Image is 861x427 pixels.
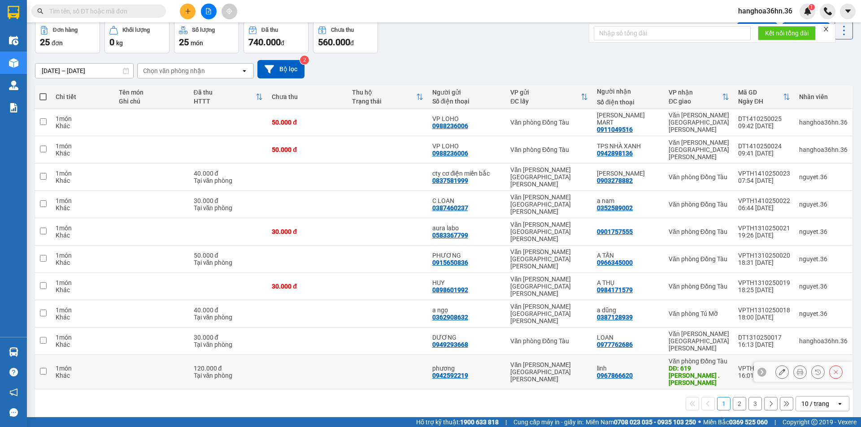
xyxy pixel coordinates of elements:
[774,417,776,427] span: |
[56,365,110,372] div: 1 món
[669,365,729,386] div: DĐ: 619 nguyễn trãi . thanh xuân
[9,36,18,45] img: warehouse-icon
[669,228,729,235] div: Văn phòng Đồng Tàu
[669,283,729,290] div: Văn phòng Đồng Tàu
[597,112,660,126] div: KHÁNH NGÂN MART
[506,85,592,109] th: Toggle SortBy
[738,197,790,204] div: VPTH1410250022
[191,39,203,47] span: món
[597,150,633,157] div: 0942898136
[56,170,110,177] div: 1 món
[432,177,468,184] div: 0837581999
[52,39,63,47] span: đơn
[775,365,789,379] div: Sửa đơn hàng
[331,27,354,33] div: Chưa thu
[56,150,110,157] div: Khác
[122,27,150,33] div: Khối lượng
[119,89,185,96] div: Tên món
[261,27,278,33] div: Đã thu
[597,197,660,204] div: a nam
[810,4,813,10] span: 1
[11,11,56,56] img: logo.jpg
[799,201,848,208] div: nguyet.36
[738,372,790,379] div: 16:01 [DATE]
[416,417,499,427] span: Hỗ trợ kỹ thuật:
[844,7,852,15] span: caret-down
[597,365,660,372] div: linh
[738,252,790,259] div: VPTH1310250020
[313,21,378,53] button: Chưa thu560.000đ
[194,170,263,177] div: 40.000 đ
[738,279,790,286] div: VPTH1310250019
[244,21,309,53] button: Đã thu740.000đ
[185,8,191,14] span: plus
[510,248,588,270] div: Văn [PERSON_NAME][GEOGRAPHIC_DATA][PERSON_NAME]
[432,365,502,372] div: phương
[281,39,284,47] span: đ
[257,60,304,78] button: Bộ lọc
[738,334,790,341] div: DT1310250017
[738,341,790,348] div: 16:13 [DATE]
[799,93,848,100] div: Nhân viên
[432,232,468,239] div: 0583367799
[174,21,239,53] button: Số lượng25món
[201,4,217,19] button: file-add
[510,221,588,242] div: Văn [PERSON_NAME][GEOGRAPHIC_DATA][PERSON_NAME]
[597,177,633,184] div: 0903278882
[731,5,800,17] span: hanghoa36hn.36
[194,341,263,348] div: Tại văn phòng
[56,142,110,150] div: 1 món
[194,197,263,204] div: 30.000 đ
[94,10,159,22] b: 36 Limousine
[698,420,701,424] span: ⚪️
[510,119,588,126] div: Văn phòng Đồng Tàu
[56,306,110,314] div: 1 món
[194,365,263,372] div: 120.000 đ
[352,98,416,105] div: Trạng thái
[738,314,790,321] div: 18:00 [DATE]
[669,201,729,208] div: Văn phòng Đồng Tàu
[823,26,829,32] span: close
[669,89,722,96] div: VP nhận
[194,334,263,341] div: 30.000 đ
[56,334,110,341] div: 1 món
[56,372,110,379] div: Khác
[192,27,215,33] div: Số lượng
[432,314,468,321] div: 0362908632
[669,255,729,263] div: Văn phòng Đồng Tàu
[432,372,468,379] div: 0942592219
[56,259,110,266] div: Khác
[597,126,633,133] div: 0911049516
[738,115,790,122] div: DT1410250025
[9,58,18,68] img: warehouse-icon
[432,197,502,204] div: C LOAN
[799,337,848,345] div: hanghoa36hn.36
[8,6,19,19] img: logo-vxr
[37,8,43,14] span: search
[703,417,768,427] span: Miền Bắc
[717,397,731,410] button: 1
[432,89,502,96] div: Người gửi
[432,252,502,259] div: PHƯƠNG
[510,146,588,153] div: Văn phòng Đồng Tàu
[597,142,660,150] div: TPS NHÀ XANH
[116,39,123,47] span: kg
[748,397,762,410] button: 3
[143,66,205,75] div: Chọn văn phòng nhận
[432,142,502,150] div: VP LOHO
[56,122,110,129] div: Khác
[811,419,818,425] span: copyright
[56,252,110,259] div: 1 món
[669,112,729,133] div: Văn [PERSON_NAME][GEOGRAPHIC_DATA][PERSON_NAME]
[432,150,468,157] div: 0988236006
[194,306,263,314] div: 40.000 đ
[505,417,507,427] span: |
[510,303,588,324] div: Văn [PERSON_NAME][GEOGRAPHIC_DATA][PERSON_NAME]
[194,98,256,105] div: HTTT
[738,232,790,239] div: 19:26 [DATE]
[597,372,633,379] div: 0967866620
[432,204,468,211] div: 0387460237
[597,286,633,293] div: 0984171579
[104,21,170,53] button: Khối lượng0kg
[738,122,790,129] div: 09:42 [DATE]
